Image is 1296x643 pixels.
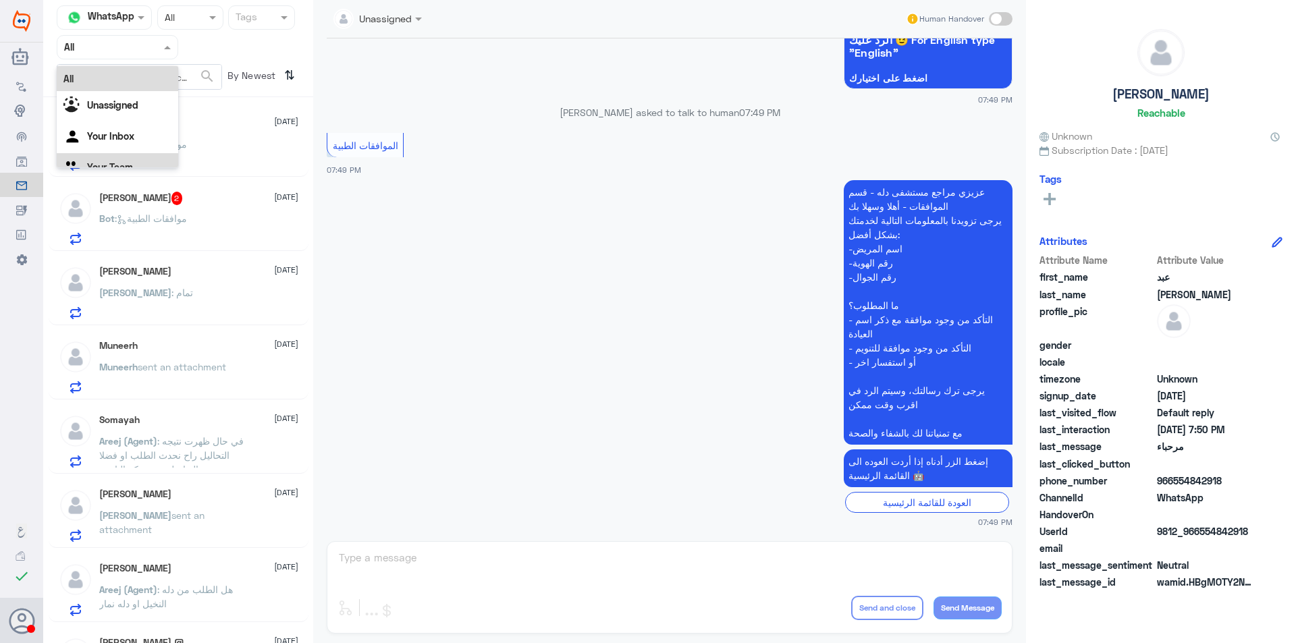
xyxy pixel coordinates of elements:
[1039,524,1154,538] span: UserId
[99,563,171,574] h5: Hassan Yaser Abdulfattah
[284,64,295,86] i: ⇅
[1039,304,1154,335] span: profile_pic
[1157,338,1255,352] span: null
[1039,270,1154,284] span: first_name
[1157,507,1255,522] span: null
[978,94,1013,105] span: 07:49 PM
[1137,107,1185,119] h6: Reachable
[274,115,298,128] span: [DATE]
[1157,541,1255,555] span: null
[1157,304,1191,338] img: defaultAdmin.png
[1039,491,1154,505] span: ChannelId
[59,266,92,300] img: defaultAdmin.png
[99,488,171,500] h5: Aya Hussein
[63,159,84,179] img: yourTeam.svg
[274,561,298,573] span: [DATE]
[1157,491,1255,505] span: 2
[138,361,226,372] span: sent an attachment
[1039,541,1154,555] span: email
[99,435,157,447] span: Areej (Agent)
[1039,439,1154,453] span: last_message
[59,192,92,225] img: defaultAdmin.png
[844,180,1013,445] p: 24/9/2025, 7:49 PM
[1112,86,1210,102] h5: [PERSON_NAME]
[1157,524,1255,538] span: 9812_966554842918
[274,486,298,499] span: [DATE]
[171,287,193,298] span: : تمام
[1157,575,1255,589] span: wamid.HBgMOTY2NTU0ODQyOTE4FQIAEhggQTVDRTZCQUFERDY5QkJBN0VFQzJDQzlFQjIwNUM5NDcA
[1157,287,1255,302] span: الناصر سعيد
[87,99,138,111] b: Unassigned
[99,584,157,595] span: Areej (Agent)
[199,68,215,84] span: search
[1039,173,1062,185] h6: Tags
[849,73,1007,84] span: اضغط على اختيارك
[1157,355,1255,369] span: null
[115,213,187,224] span: : موافقات الطبية
[274,191,298,203] span: [DATE]
[327,105,1013,119] p: [PERSON_NAME] asked to talk to human
[978,516,1013,528] span: 07:49 PM
[99,435,244,475] span: : في حال ظهرت نتيجه التحاليل راح نحدث الطلب او فضلا التواصل مع شركه التامين
[1157,474,1255,488] span: 966554842918
[1039,575,1154,589] span: last_message_id
[99,509,171,521] span: [PERSON_NAME]
[1138,30,1184,76] img: defaultAdmin.png
[851,596,923,620] button: Send and close
[1039,507,1154,522] span: HandoverOn
[59,563,92,596] img: defaultAdmin.png
[199,65,215,88] button: search
[1039,253,1154,267] span: Attribute Name
[234,9,257,27] div: Tags
[99,287,171,298] span: [PERSON_NAME]
[87,130,134,142] b: Your Inbox
[1039,372,1154,386] span: timezone
[327,165,361,174] span: 07:49 PM
[1039,287,1154,302] span: last_name
[59,340,92,374] img: defaultAdmin.png
[1039,474,1154,488] span: phone_number
[1157,558,1255,572] span: 0
[13,10,30,32] img: Widebot Logo
[333,140,398,151] span: الموافقات الطبية
[59,414,92,448] img: defaultAdmin.png
[64,7,84,28] img: whatsapp.png
[99,340,138,352] h5: Muneerh
[99,361,138,372] span: Muneerh
[1157,406,1255,420] span: Default reply
[1157,270,1255,284] span: عبد
[59,488,92,522] img: defaultAdmin.png
[99,414,140,426] h5: Somayah
[1157,253,1255,267] span: Attribute Value
[1039,143,1282,157] span: Subscription Date : [DATE]
[1157,439,1255,453] span: مرحباء
[99,584,233,609] span: : هل الطلب من دله النخيل او دله نمار
[844,449,1013,487] p: 24/9/2025, 7:49 PM
[1039,558,1154,572] span: last_message_sentiment
[9,608,34,634] button: Avatar
[1039,129,1092,143] span: Unknown
[739,107,780,118] span: 07:49 PM
[1039,355,1154,369] span: locale
[99,266,171,277] h5: nasser
[274,338,298,350] span: [DATE]
[87,161,133,173] b: Your Team
[1157,457,1255,471] span: null
[1157,389,1255,403] span: 2025-09-24T16:50:00.64Z
[99,213,115,224] span: Bot
[1157,422,1255,437] span: 2025-09-24T16:50:00.623Z
[63,96,84,117] img: Unassigned.svg
[1039,457,1154,471] span: last_clicked_button
[171,192,183,205] span: 2
[934,596,1002,619] button: Send Message
[1039,406,1154,420] span: last_visited_flow
[919,13,984,25] span: Human Handover
[845,492,1009,513] div: العودة للقائمة الرئيسية
[1039,422,1154,437] span: last_interaction
[99,192,183,205] h5: Walid Naser
[13,568,30,584] i: check
[1157,372,1255,386] span: Unknown
[274,264,298,276] span: [DATE]
[274,412,298,424] span: [DATE]
[57,65,221,89] input: Search by Name, Local etc…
